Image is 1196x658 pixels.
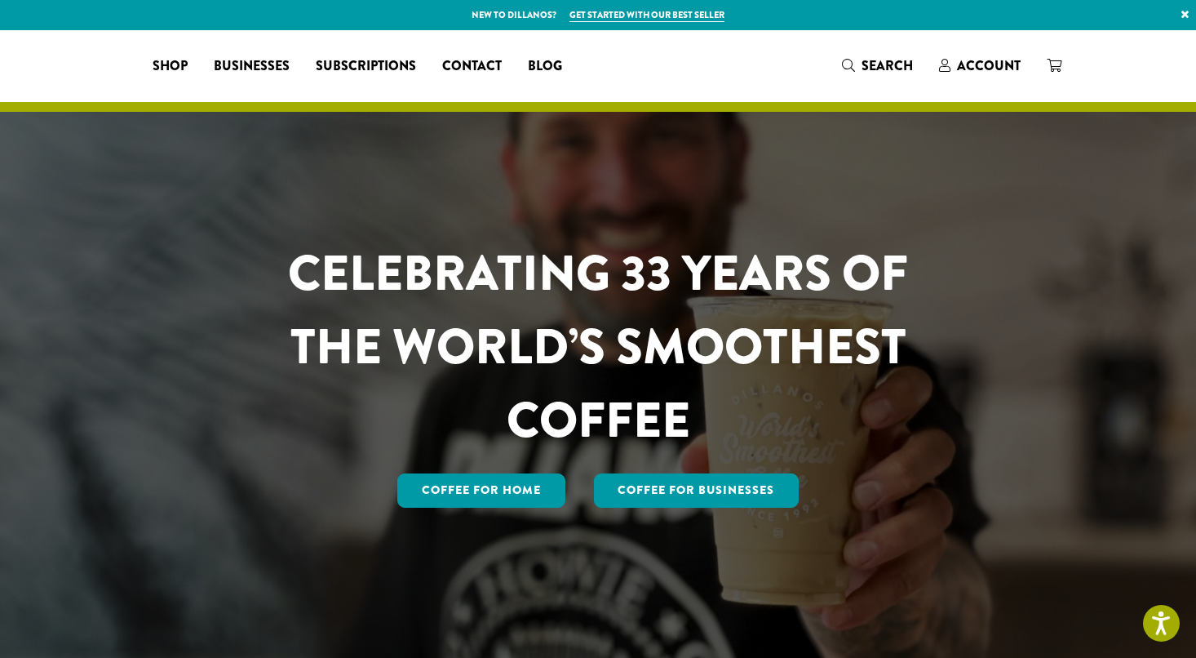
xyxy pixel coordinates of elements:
span: Contact [442,56,502,77]
a: Coffee For Businesses [594,473,800,508]
span: Shop [153,56,188,77]
a: Shop [140,53,201,79]
a: Coffee for Home [397,473,565,508]
span: Subscriptions [316,56,416,77]
span: Search [862,56,913,75]
a: Search [829,52,926,79]
span: Businesses [214,56,290,77]
span: Account [957,56,1021,75]
h1: CELEBRATING 33 YEARS OF THE WORLD’S SMOOTHEST COFFEE [240,237,956,457]
span: Blog [528,56,562,77]
a: Get started with our best seller [569,8,724,22]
